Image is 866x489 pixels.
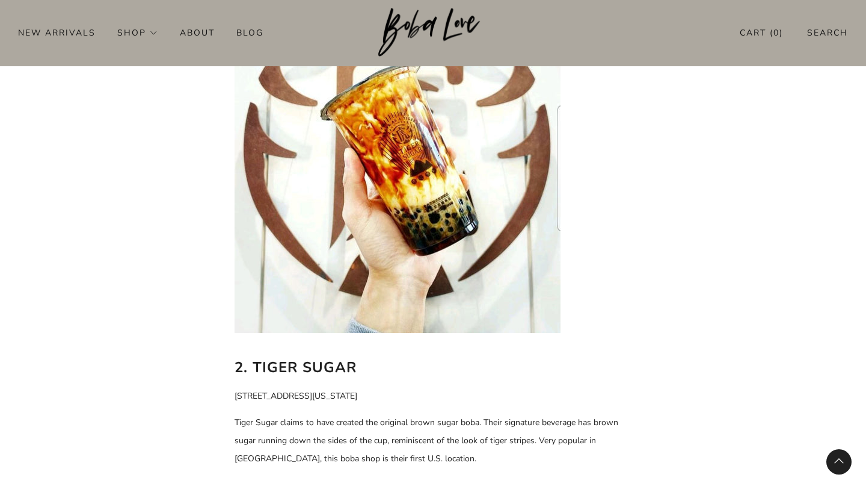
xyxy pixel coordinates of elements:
[236,23,263,42] a: Blog
[740,23,783,43] a: Cart
[117,23,158,42] a: Shop
[773,27,779,39] items-count: 0
[378,8,488,58] a: Boba Love
[235,387,631,405] p: [STREET_ADDRESS][US_STATE]
[826,449,852,475] back-to-top-button: Back to top
[378,8,488,57] img: Boba Love
[18,23,96,42] a: New Arrivals
[180,23,215,42] a: About
[807,23,848,43] a: Search
[235,414,631,468] p: Tiger Sugar claims to have created the original brown sugar boba. Their signature beverage has br...
[235,358,357,377] b: 2. Tiger Sugar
